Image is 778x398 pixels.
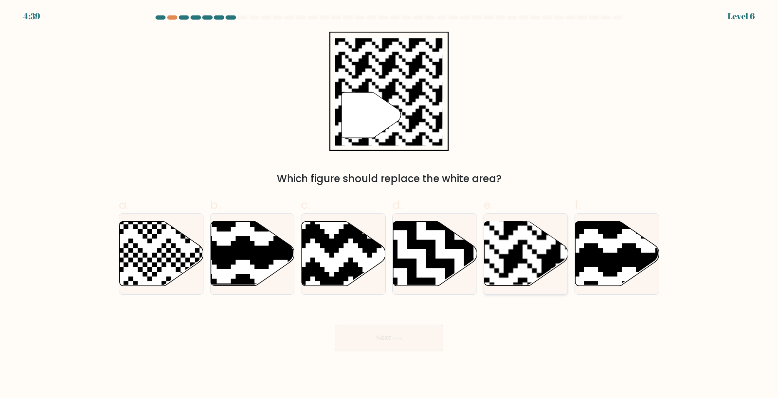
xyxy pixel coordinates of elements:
span: c. [301,197,310,213]
span: a. [119,197,129,213]
div: Which figure should replace the white area? [124,171,654,186]
span: d. [392,197,402,213]
span: f. [575,197,580,213]
div: Level 6 [728,10,755,23]
span: b. [210,197,220,213]
div: 4:39 [23,10,40,23]
button: Next [335,325,443,351]
span: e. [484,197,493,213]
g: " [341,93,401,138]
